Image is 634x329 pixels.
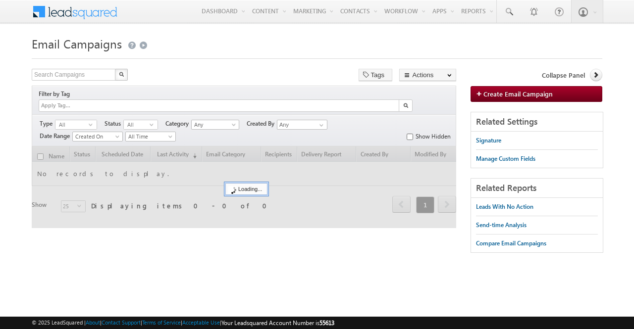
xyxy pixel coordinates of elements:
[476,132,501,149] a: Signature
[247,119,277,128] span: Created By
[476,221,527,230] div: Send-time Analysis
[277,120,327,130] input: Type to Search
[55,120,89,129] span: All
[86,319,100,326] a: About
[476,235,546,252] a: Compare Email Campaigns
[542,71,585,80] span: Collapse Panel
[471,112,603,132] div: Related Settings
[32,36,122,51] span: Email Campaigns
[416,132,451,141] label: Show Hidden
[476,198,533,216] a: Leads With No Action
[125,132,176,141] a: All Time
[182,319,220,326] a: Acceptable Use
[150,122,158,127] span: select
[476,154,535,163] div: Manage Custom Fields
[403,103,408,108] img: Search
[39,89,73,99] div: Filter by Tag
[192,120,237,129] span: Any
[73,132,120,141] span: Created On
[119,72,124,77] img: Search
[225,183,267,195] div: Loading...
[476,202,533,211] div: Leads With No Action
[359,69,392,81] button: Tags
[32,318,334,328] span: © 2025 LeadSquared | | | | |
[483,90,553,98] span: Create Email Campaign
[124,120,150,129] span: All
[399,69,456,81] button: Actions
[126,132,173,141] span: All Time
[165,119,191,128] span: Category
[89,122,97,127] span: select
[471,179,603,198] div: Related Reports
[40,101,99,110] input: Apply Tag...
[476,216,527,234] a: Send-time Analysis
[476,136,501,145] div: Signature
[191,120,239,130] a: Any
[40,119,55,128] span: Type
[102,319,141,326] a: Contact Support
[476,239,546,248] div: Compare Email Campaigns
[476,91,483,96] img: add_icon.png
[476,150,535,168] a: Manage Custom Fields
[105,119,123,128] span: Status
[221,319,334,327] span: Your Leadsquared Account Number is
[72,132,123,141] a: Created On
[319,319,334,327] span: 55613
[142,319,181,326] a: Terms of Service
[40,132,72,141] span: Date Range
[314,120,326,130] a: Show All Items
